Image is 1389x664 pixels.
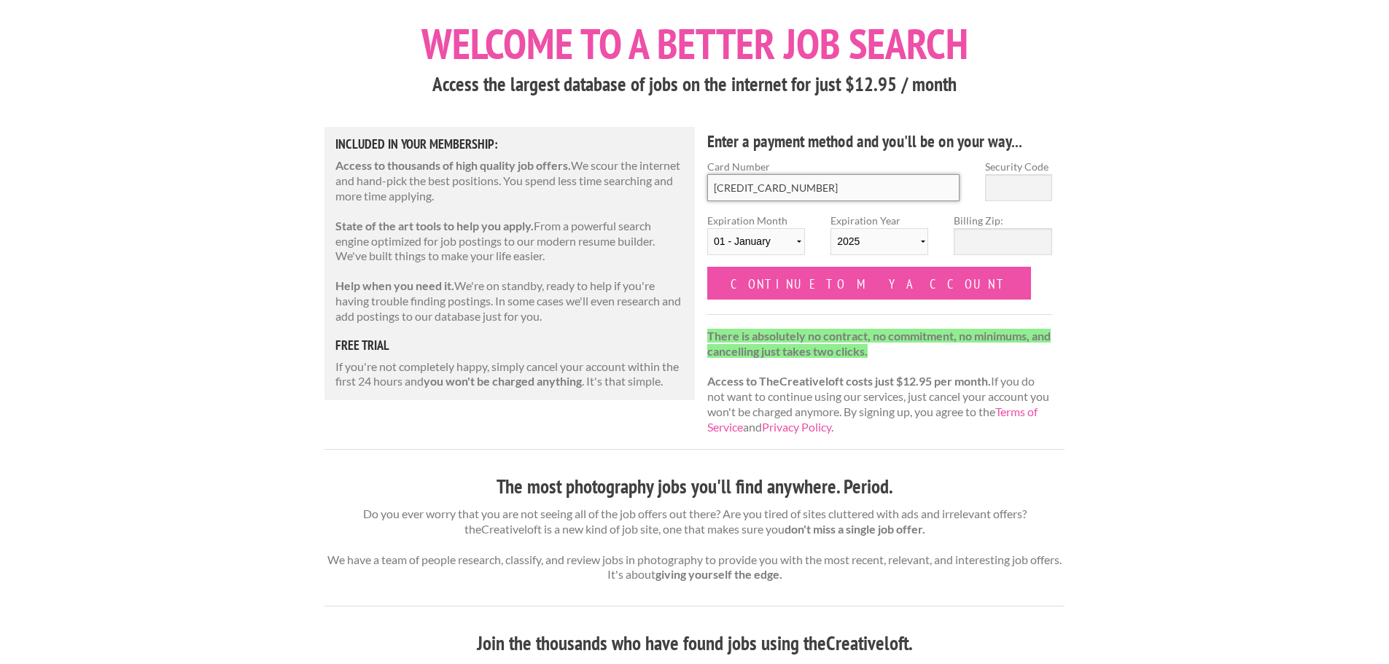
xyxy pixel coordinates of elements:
input: Continue to my account [707,267,1031,300]
label: Card Number [707,159,960,174]
strong: Access to thousands of high quality job offers. [335,158,571,172]
p: If you're not completely happy, simply cancel your account within the first 24 hours and . It's t... [335,359,684,390]
p: We're on standby, ready to help if you're having trouble finding postings. In some cases we'll ev... [335,278,684,324]
label: Expiration Month [707,213,805,267]
label: Security Code [985,159,1052,174]
strong: Access to TheCreativeloft costs just $12.95 per month. [707,374,991,388]
p: From a powerful search engine optimized for job postings to our modern resume builder. We've buil... [335,219,684,264]
strong: don't miss a single job offer. [785,522,925,536]
a: Terms of Service [707,405,1038,434]
label: Billing Zip: [954,213,1051,228]
select: Expiration Month [707,228,805,255]
h5: free trial [335,339,684,352]
a: Privacy Policy [762,420,831,434]
h1: Welcome to a better job search [324,23,1065,65]
h3: Access the largest database of jobs on the internet for just $12.95 / month [324,71,1065,98]
label: Expiration Year [830,213,928,267]
h3: The most photography jobs you'll find anywhere. Period. [324,473,1065,501]
select: Expiration Year [830,228,928,255]
strong: Help when you need it. [335,278,454,292]
strong: There is absolutely no contract, no commitment, no minimums, and cancelling just takes two clicks. [707,329,1051,358]
p: If you do not want to continue using our services, just cancel your account you won't be charged ... [707,329,1052,435]
p: We scour the internet and hand-pick the best positions. You spend less time searching and more ti... [335,158,684,203]
h5: Included in Your Membership: [335,138,684,151]
h3: Join the thousands who have found jobs using theCreativeloft. [324,630,1065,657]
strong: State of the art tools to help you apply. [335,219,534,233]
strong: giving yourself the edge. [655,567,782,581]
strong: you won't be charged anything [424,374,582,388]
h4: Enter a payment method and you'll be on your way... [707,130,1052,153]
p: Do you ever worry that you are not seeing all of the job offers out there? Are you tired of sites... [324,507,1065,582]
